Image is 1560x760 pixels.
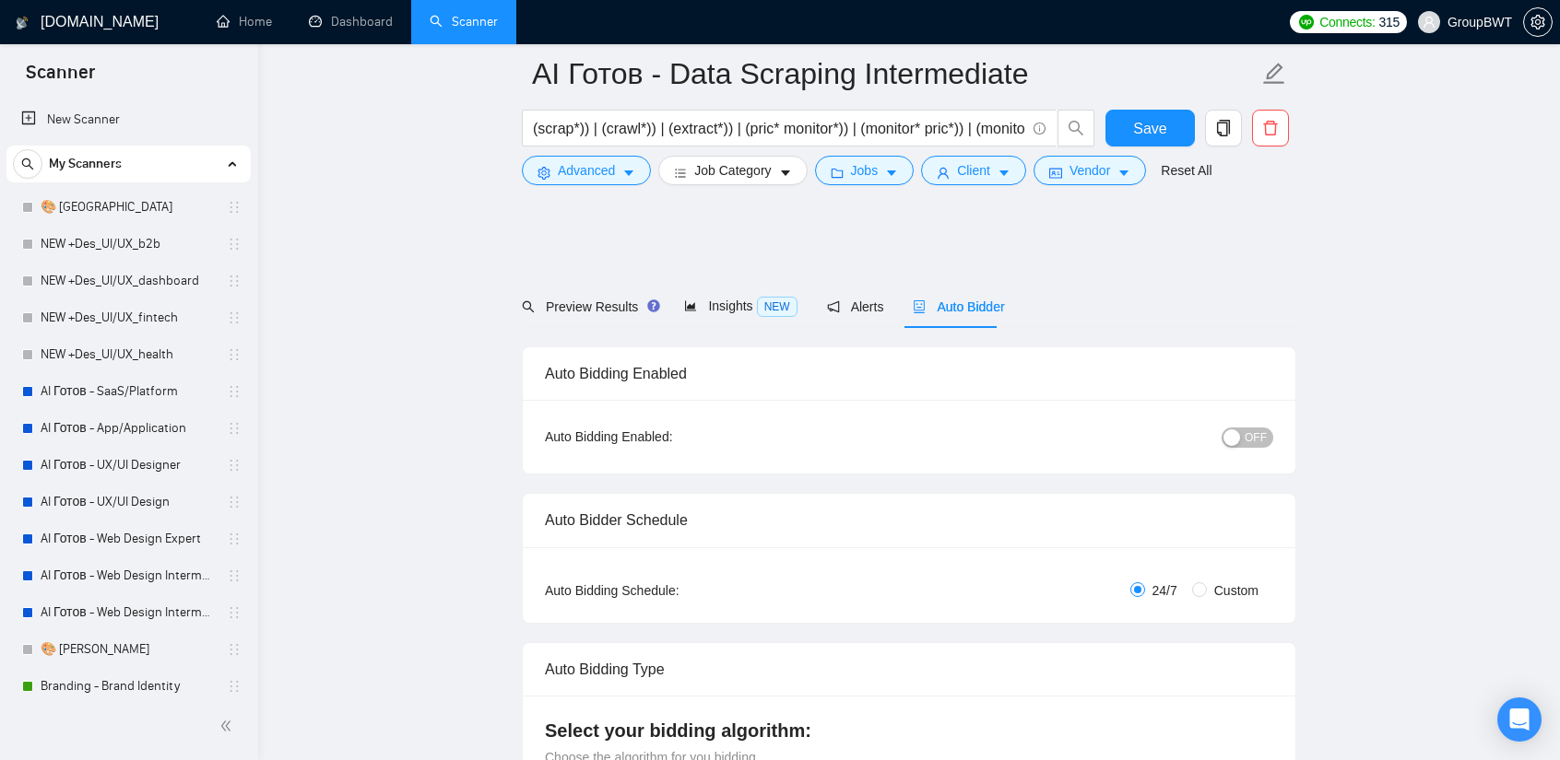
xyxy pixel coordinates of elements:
button: setting [1523,7,1553,37]
button: settingAdvancedcaret-down [522,156,651,185]
span: copy [1206,120,1241,136]
span: 24/7 [1145,580,1185,601]
span: holder [227,532,242,546]
span: idcard [1049,166,1062,180]
span: holder [227,458,242,473]
span: setting [1524,15,1552,29]
span: holder [227,421,242,436]
span: Jobs [851,160,879,181]
span: caret-down [998,166,1010,180]
button: barsJob Categorycaret-down [658,156,807,185]
span: Scanner [11,59,110,98]
span: Job Category [694,160,771,181]
div: Auto Bidding Enabled [545,347,1273,400]
div: Auto Bidding Schedule: [545,580,787,601]
span: Advanced [558,160,615,181]
button: Save [1105,110,1195,146]
span: holder [227,200,242,215]
a: AI Готов - UX/UI Design [41,484,216,520]
a: AI Готов - SaaS/Platform [41,373,216,410]
a: NEW +Des_UI/UX_dashboard [41,263,216,299]
img: upwork-logo.png [1299,15,1314,29]
span: Client [957,160,990,181]
a: Reset All [1161,160,1211,181]
a: setting [1523,15,1553,29]
span: Save [1133,117,1166,140]
span: search [522,300,535,313]
a: AI Готов - UX/UI Designer [41,447,216,484]
button: userClientcaret-down [921,156,1026,185]
a: AI Готов - Web Design Intermediate минус Development [41,594,216,631]
span: caret-down [622,166,635,180]
span: Auto Bidder [913,299,1004,314]
a: 🎨 [GEOGRAPHIC_DATA] [41,189,216,226]
input: Scanner name... [532,51,1259,97]
span: user [937,166,950,180]
span: user [1423,16,1436,29]
a: AI Готов - App/Application [41,410,216,447]
div: Auto Bidding Type [545,643,1273,696]
span: Vendor [1070,160,1110,181]
a: searchScanner [430,14,498,29]
div: Auto Bidder Schedule [545,494,1273,546]
span: edit [1262,62,1286,86]
button: search [13,149,42,179]
a: AI Готов - Web Design Intermediate минус Developer [41,557,216,594]
span: robot [913,300,926,313]
span: search [14,158,41,170]
a: homeHome [217,14,272,29]
span: holder [227,568,242,583]
span: folder [831,166,844,180]
span: Alerts [827,299,884,314]
a: 🎨 [PERSON_NAME] [41,631,216,668]
span: Insights [684,298,797,313]
span: holder [227,274,242,288]
span: holder [227,642,242,657]
button: copy [1205,110,1242,146]
button: folderJobscaret-down [815,156,915,185]
a: New Scanner [21,101,236,138]
span: holder [227,310,242,325]
span: Custom [1207,580,1266,601]
span: info-circle [1034,123,1046,134]
span: holder [227,495,242,509]
a: NEW +Des_UI/UX_b2b [41,226,216,263]
span: caret-down [779,166,792,180]
span: holder [227,679,242,694]
span: holder [227,384,242,399]
li: New Scanner [6,101,251,138]
span: delete [1253,120,1288,136]
button: search [1058,110,1094,146]
div: Auto Bidding Enabled: [545,427,787,447]
button: idcardVendorcaret-down [1034,156,1146,185]
span: double-left [219,717,238,735]
span: search [1058,120,1093,136]
span: 315 [1379,12,1400,32]
span: Connects: [1319,12,1375,32]
input: Search Freelance Jobs... [533,117,1025,140]
span: bars [674,166,687,180]
a: AI Готов - Web Design Expert [41,520,216,557]
span: setting [538,166,550,180]
span: Preview Results [522,299,655,314]
span: holder [227,605,242,620]
div: Open Intercom Messenger [1497,697,1542,742]
span: notification [827,300,840,313]
span: caret-down [885,166,898,180]
div: Tooltip anchor [645,298,662,314]
span: area-chart [684,299,697,312]
span: My Scanners [49,146,122,182]
button: delete [1252,110,1289,146]
a: dashboardDashboard [309,14,393,29]
span: holder [227,347,242,362]
span: caret-down [1117,166,1130,180]
a: NEW +Des_UI/UX_health [41,336,216,373]
a: NEW +Des_UI/UX_fintech [41,299,216,336]
span: holder [227,237,242,251]
a: Branding - Brand Identity [41,668,216,705]
span: NEW [757,297,798,317]
img: logo [16,8,29,38]
h4: Select your bidding algorithm: [545,718,1273,743]
span: OFF [1245,427,1267,448]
